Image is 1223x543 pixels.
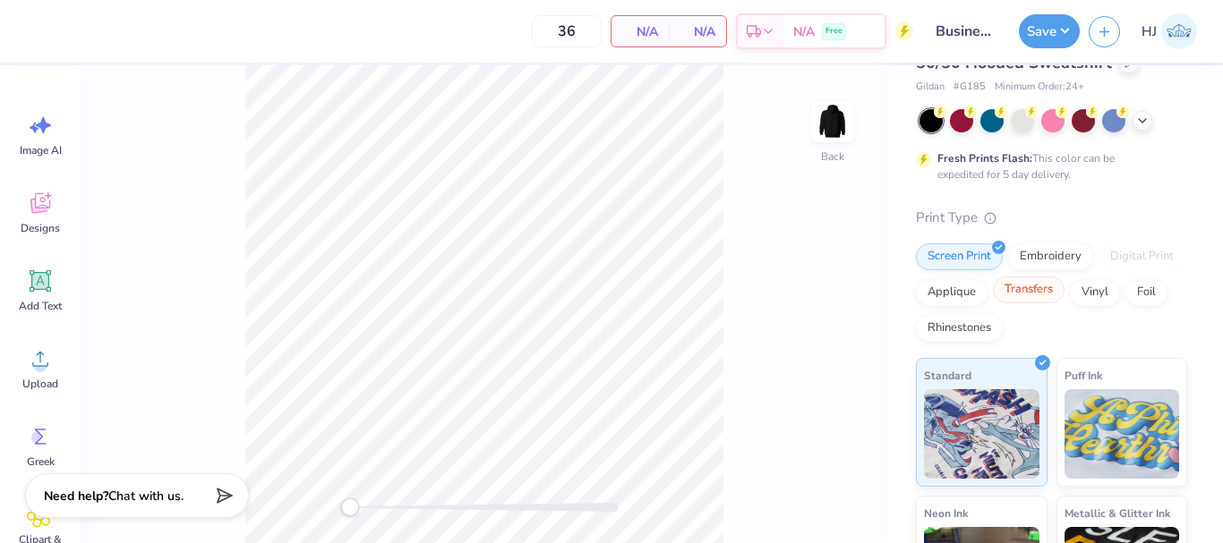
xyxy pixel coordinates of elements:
[622,22,658,41] span: N/A
[924,366,971,385] span: Standard
[1161,13,1197,49] img: Hughe Josh Cabanete
[108,488,184,505] span: Chat with us.
[793,22,815,41] span: N/A
[1008,243,1093,270] div: Embroidery
[1133,13,1205,49] a: HJ
[954,80,986,95] span: # G185
[993,276,1065,303] div: Transfers
[924,504,968,522] span: Neon Ink
[19,299,62,313] span: Add Text
[825,25,842,38] span: Free
[532,15,602,47] input: – –
[1125,279,1167,306] div: Foil
[1019,14,1080,48] button: Save
[44,488,108,505] strong: Need help?
[937,150,1158,182] div: This color can be expedited for 5 day delivery.
[922,13,1010,49] input: Untitled Design
[21,221,60,235] span: Designs
[27,454,55,469] span: Greek
[916,208,1187,228] div: Print Type
[1065,366,1102,385] span: Puff Ink
[1099,243,1185,270] div: Digital Print
[995,80,1084,95] span: Minimum Order: 24 +
[1070,279,1120,306] div: Vinyl
[341,498,359,516] div: Accessibility label
[1142,21,1157,42] span: HJ
[680,22,715,41] span: N/A
[821,148,844,165] div: Back
[924,389,1039,479] img: Standard
[1065,504,1170,522] span: Metallic & Glitter Ink
[815,104,851,140] img: Back
[916,315,1003,342] div: Rhinestones
[22,377,58,391] span: Upload
[916,243,1003,270] div: Screen Print
[1065,389,1180,479] img: Puff Ink
[916,80,945,95] span: Gildan
[937,151,1032,165] strong: Fresh Prints Flash:
[916,279,988,306] div: Applique
[20,143,62,157] span: Image AI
